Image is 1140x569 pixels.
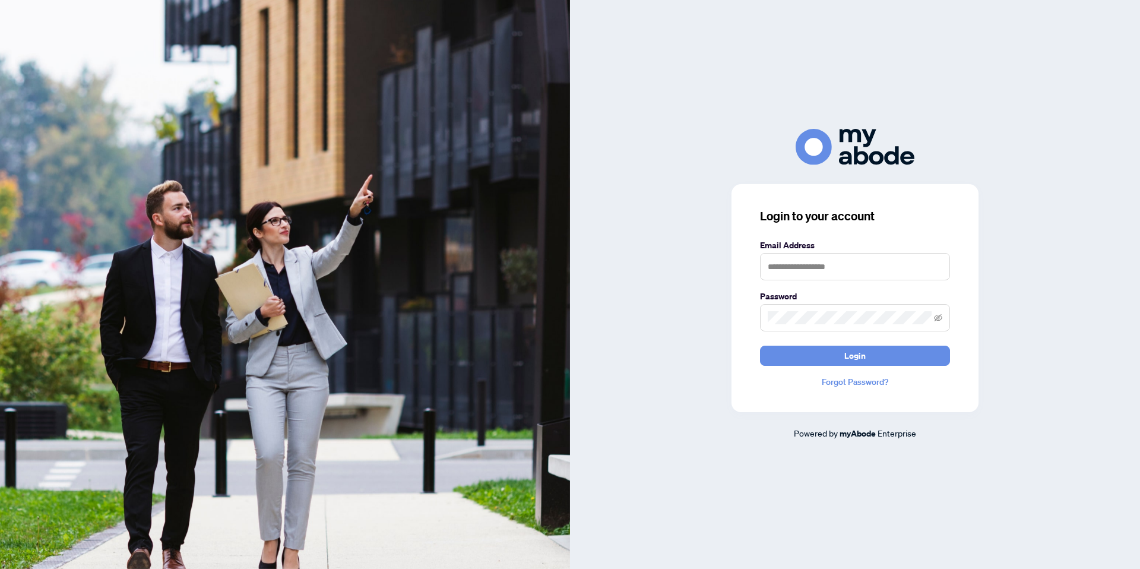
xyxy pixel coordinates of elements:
a: Forgot Password? [760,375,950,388]
a: myAbode [840,427,876,440]
button: Login [760,346,950,366]
label: Email Address [760,239,950,252]
label: Password [760,290,950,303]
span: eye-invisible [934,314,942,322]
img: ma-logo [796,129,914,165]
span: Login [844,346,866,365]
span: Powered by [794,428,838,438]
h3: Login to your account [760,208,950,225]
span: Enterprise [878,428,916,438]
